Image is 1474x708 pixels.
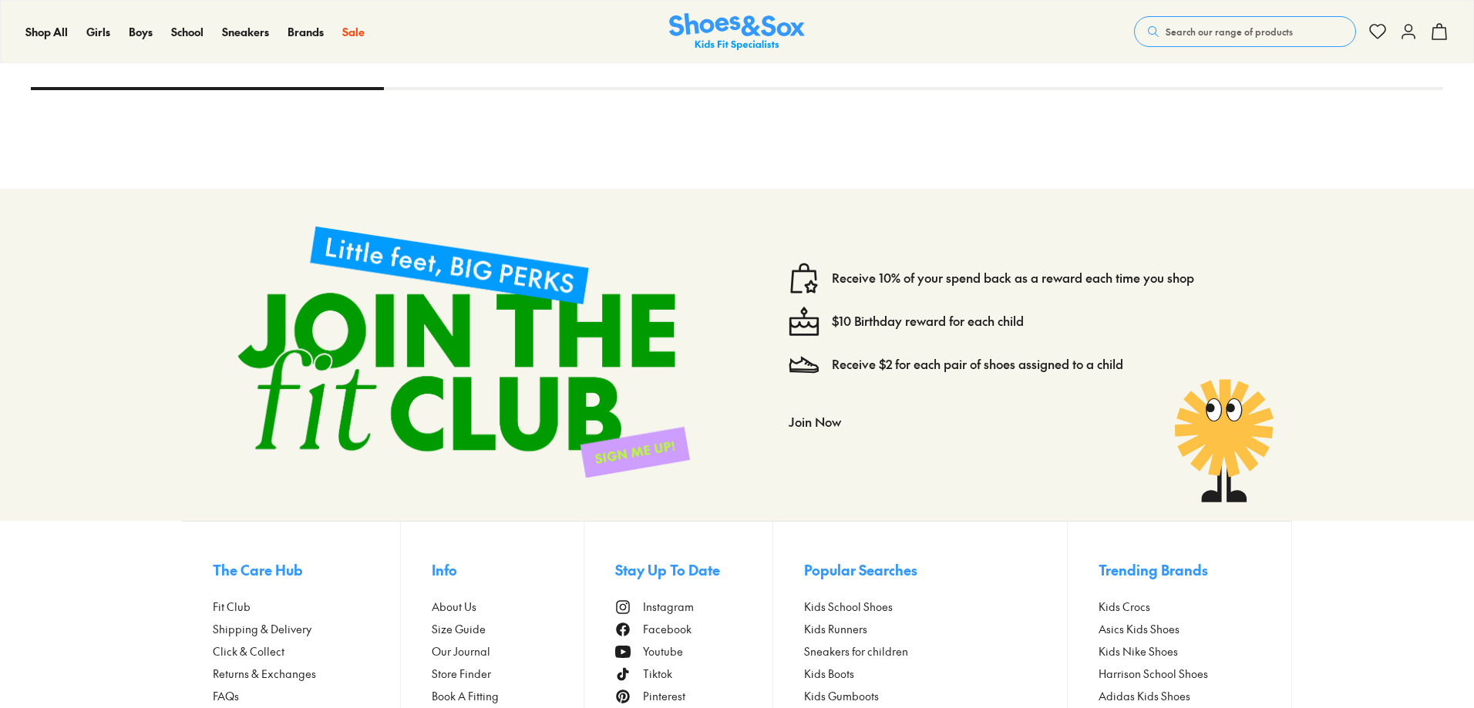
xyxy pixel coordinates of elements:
a: Boys [129,24,153,40]
button: Popular Searches [804,552,1068,586]
button: Stay Up To Date [615,552,772,586]
span: About Us [432,599,476,615]
img: Vector_3098.svg [789,349,819,380]
span: Click & Collect [213,643,284,659]
a: Our Journal [432,643,584,659]
span: Instagram [643,599,694,615]
span: Asics Kids Shoes [1099,621,1180,637]
a: Kids Nike Shoes [1099,643,1260,659]
a: Tiktok [615,666,772,682]
a: Pinterest [615,688,772,704]
a: Instagram [615,599,772,615]
span: Trending Brands [1099,559,1208,580]
span: Info [432,559,457,580]
span: Pinterest [643,688,685,704]
span: Kids Boots [804,666,854,682]
span: Boys [129,24,153,39]
span: School [171,24,204,39]
a: $10 Birthday reward for each child [832,313,1024,330]
a: Store Finder [432,666,584,682]
img: vector1.svg [789,263,819,294]
span: Girls [86,24,110,39]
span: Store Finder [432,666,491,682]
a: Receive $2 for each pair of shoes assigned to a child [832,356,1123,373]
button: The Care Hub [213,552,400,586]
a: Click & Collect [213,643,400,659]
a: Kids Runners [804,621,1068,637]
span: Sneakers [222,24,269,39]
span: Sneakers for children [804,643,908,659]
a: Kids School Shoes [804,599,1068,615]
a: Book A Fitting [432,688,584,704]
a: Shoes & Sox [669,13,805,51]
span: Kids Gumboots [804,688,879,704]
span: Kids Crocs [1099,599,1150,615]
span: Fit Club [213,599,251,615]
a: Shop All [25,24,68,40]
a: Facebook [615,621,772,637]
a: FAQs [213,688,400,704]
a: Sale [342,24,365,40]
span: FAQs [213,688,239,704]
button: Info [432,552,584,586]
span: Facebook [643,621,692,637]
a: Returns & Exchanges [213,666,400,682]
span: Youtube [643,643,683,659]
a: Youtube [615,643,772,659]
a: Sneakers for children [804,643,1068,659]
span: Stay Up To Date [615,559,720,580]
span: Adidas Kids Shoes [1099,688,1190,704]
span: Our Journal [432,643,490,659]
span: Search our range of products [1166,25,1293,39]
a: Sneakers [222,24,269,40]
span: Returns & Exchanges [213,666,316,682]
a: Brands [288,24,324,40]
img: sign-up-footer.png [213,201,715,502]
a: Fit Club [213,599,400,615]
img: cake--candle-birthday-event-special-sweet-cake-bake.svg [789,306,819,337]
a: Asics Kids Shoes [1099,621,1260,637]
a: Size Guide [432,621,584,637]
span: Popular Searches [804,559,917,580]
a: Kids Boots [804,666,1068,682]
span: Shipping & Delivery [213,621,311,637]
a: Harrison School Shoes [1099,666,1260,682]
a: About Us [432,599,584,615]
a: School [171,24,204,40]
span: Shop All [25,24,68,39]
span: Sale [342,24,365,39]
button: Join Now [789,404,841,438]
span: The Care Hub [213,559,303,580]
span: Tiktok [643,666,672,682]
span: Book A Fitting [432,688,499,704]
a: Shipping & Delivery [213,621,400,637]
button: Trending Brands [1099,552,1260,586]
span: Size Guide [432,621,486,637]
span: Brands [288,24,324,39]
span: Kids School Shoes [804,599,893,615]
span: Kids Nike Shoes [1099,643,1178,659]
a: Kids Gumboots [804,688,1068,704]
a: Kids Crocs [1099,599,1260,615]
a: Adidas Kids Shoes [1099,688,1260,704]
span: Harrison School Shoes [1099,666,1208,682]
span: Kids Runners [804,621,867,637]
a: Girls [86,24,110,40]
a: Receive 10% of your spend back as a reward each time you shop [832,270,1194,287]
button: Search our range of products [1134,16,1356,47]
img: SNS_Logo_Responsive.svg [669,13,805,51]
